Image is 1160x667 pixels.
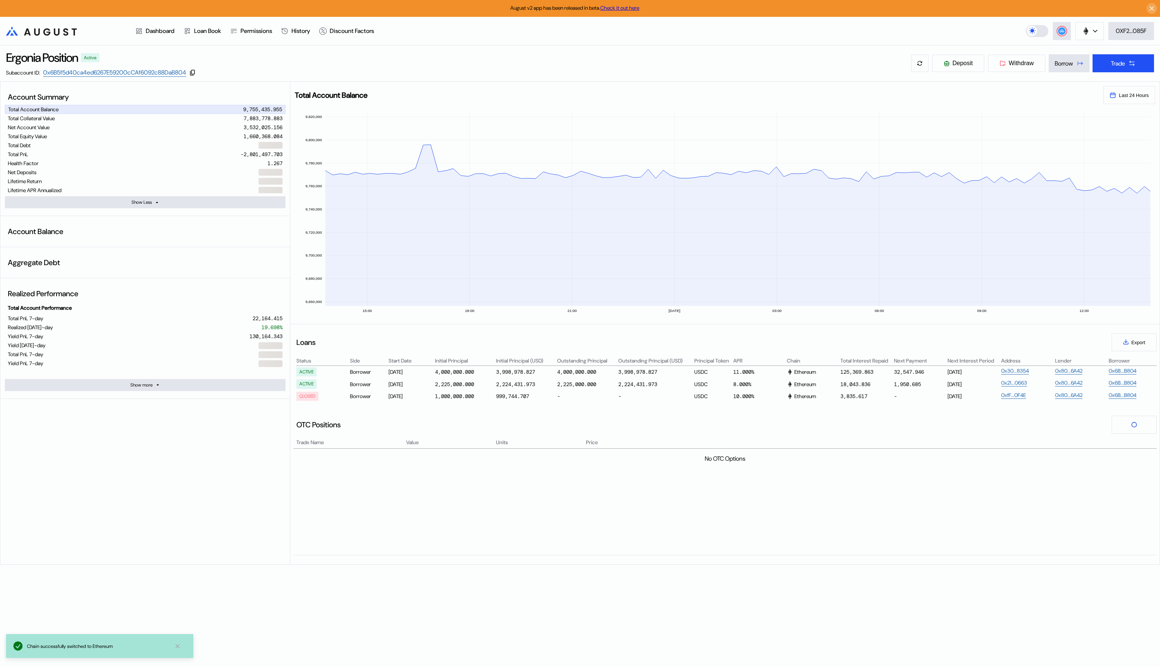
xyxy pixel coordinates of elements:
[350,379,387,388] div: Borrower
[406,439,419,446] span: Value
[291,27,310,35] div: History
[305,184,322,188] text: 9,760,000
[8,124,49,131] div: Net Account Value
[8,315,43,322] div: Total PnL 7-day
[557,381,596,388] div: 2,225,000.000
[43,69,186,77] a: 0x6B5f5d40ca4ed6267E59200cCAf6092c88DaB804
[787,381,816,388] div: Ethereum
[8,151,28,158] div: Total PnL
[948,367,1000,376] div: [DATE]
[350,367,387,376] div: Borrower
[840,369,873,375] div: 125,369.863
[305,161,322,165] text: 9,780,000
[694,379,732,388] div: USDC
[305,115,322,119] text: 9,820,000
[305,207,322,211] text: 9,740,000
[1116,27,1147,35] div: 0XF2...085F
[8,142,31,149] div: Total Debt
[253,315,283,322] div: 22,164.415
[787,369,793,375] img: svg+xml,%3c
[496,357,556,364] div: Initial Principal (USD)
[952,60,973,67] span: Deposit
[146,27,175,35] div: Dashboard
[1079,309,1089,313] text: 12:00
[840,393,867,400] div: 3,835.617
[586,439,598,446] span: Price
[1082,27,1090,35] img: chain logo
[1049,54,1090,72] button: Borrow
[1009,60,1034,67] span: Withdraw
[262,324,283,331] div: 19.698%
[1109,367,1136,375] a: 0x6B...B804
[389,357,434,364] div: Start Date
[1001,392,1026,399] a: 0xfF...0F4E
[618,381,657,388] div: 2,224,431.973
[5,301,286,314] div: Total Account Performance
[5,89,286,105] div: Account Summary
[5,224,286,239] div: Account Balance
[84,55,96,60] div: Active
[363,309,372,313] text: 15:00
[1111,60,1125,67] div: Trade
[296,337,315,347] div: Loans
[787,357,839,364] div: Chain
[179,17,226,45] a: Loan Book
[8,333,43,340] div: Yield PnL 7-day
[1055,392,1082,399] a: 0x80...6A42
[875,309,884,313] text: 06:00
[350,357,387,364] div: Side
[1055,379,1082,386] a: 0x80...6A42
[1109,392,1136,399] a: 0x6B...B804
[787,393,816,400] div: Ethereum
[243,106,282,113] div: 9,755,435.955
[1055,357,1108,364] div: Lender
[787,393,793,399] img: svg+xml,%3c
[948,379,1000,388] div: [DATE]
[1055,367,1082,375] a: 0x80...6A42
[465,309,474,313] text: 18:00
[299,394,315,399] div: CLOSED
[27,643,168,649] div: Chain successfully switched to Ethereum
[567,309,577,313] text: 21:00
[1103,86,1155,104] button: Last 24 Hours
[8,169,36,176] div: Net Deposits
[1093,54,1154,72] button: Trade
[733,367,786,376] div: 11.000%
[557,357,617,364] div: Outstanding Principal
[296,439,324,446] span: Trade Name
[244,133,283,140] div: 1,660,368.084
[5,255,286,270] div: Aggregate Debt
[305,253,322,257] text: 9,700,000
[618,357,693,364] div: Outstanding Principal (USD)
[8,187,61,194] div: Lifetime APR Annualized
[894,392,946,401] div: -
[894,381,921,388] div: 1,950.685
[894,369,924,375] div: 32,547.946
[435,393,474,400] div: 1,000,000.000
[389,392,434,401] div: [DATE]
[295,91,1097,99] h2: Total Account Balance
[496,439,508,446] span: Units
[296,420,341,430] div: OTC Positions
[600,4,639,11] a: Check it out here
[5,379,286,391] button: Show more
[389,367,434,376] div: [DATE]
[977,309,987,313] text: 09:00
[669,309,680,313] text: [DATE]
[840,381,870,388] div: 18,043.836
[435,369,474,375] div: 4,000,000.000
[988,54,1046,72] button: Withdraw
[305,138,322,142] text: 9,800,000
[8,342,45,349] div: Yield [DATE]-day
[268,160,283,167] div: 1.267
[250,333,283,340] div: 130,164.343
[305,276,322,281] text: 9,680,000
[8,178,42,185] div: Lifetime Return
[315,17,378,45] a: Discount Factors
[894,357,946,364] div: Next Payment
[226,17,277,45] a: Permissions
[557,392,617,401] div: -
[6,69,40,76] div: Subaccount ID:
[435,381,474,388] div: 2,225,000.000
[435,357,495,364] div: Initial Principal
